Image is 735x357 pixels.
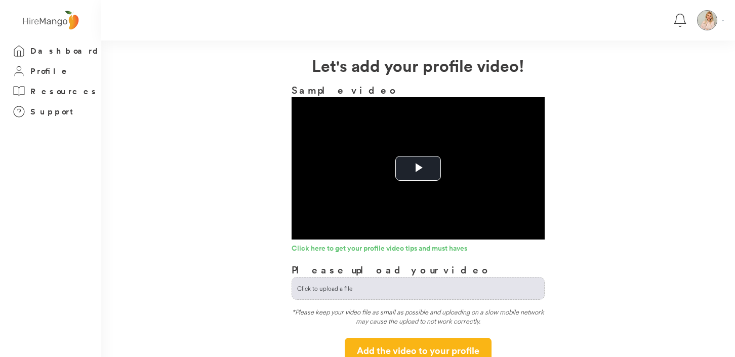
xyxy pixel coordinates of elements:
[30,85,99,98] h3: Resources
[698,11,717,30] img: 20220830-144917_Gallery%20%281%29.jpg.png
[20,9,81,32] img: logo%20-%20hiremango%20gray.png
[292,83,545,97] h3: Sample video
[722,20,724,21] img: Vector
[292,97,545,240] div: Video Player
[292,262,492,277] h3: Please upload your video
[30,45,101,57] h3: Dashboard
[30,105,78,118] h3: Support
[101,53,735,77] h2: Let's add your profile video!
[292,245,545,255] a: Click here to get your profile video tips and must haves
[292,307,545,330] div: *Please keep your video file as small as possible and uploading on a slow mobile network may caus...
[30,65,70,77] h3: Profile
